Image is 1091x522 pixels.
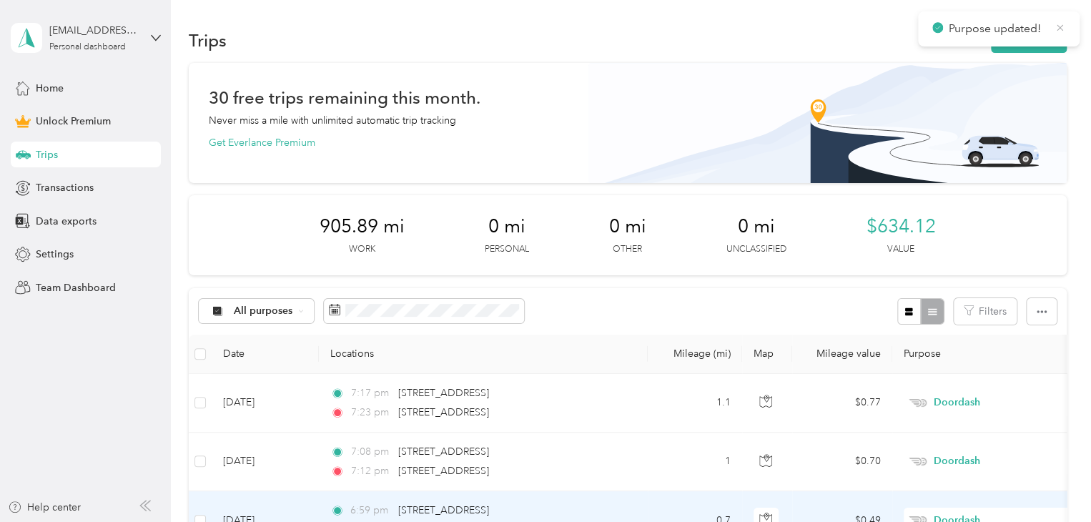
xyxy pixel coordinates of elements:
[588,63,1067,183] img: Banner
[212,335,319,374] th: Date
[349,243,375,256] p: Work
[648,335,742,374] th: Mileage (mi)
[209,113,456,128] p: Never miss a mile with unlimited automatic trip tracking
[909,458,927,466] img: Legacy Icon [Doordash]
[909,399,927,407] img: Legacy Icon [Doordash]
[36,280,116,295] span: Team Dashboard
[320,215,405,238] span: 905.89 mi
[948,20,1044,38] p: Purpose updated!
[350,385,391,401] span: 7:17 pm
[234,306,293,316] span: All purposes
[36,81,64,96] span: Home
[209,90,480,105] h1: 30 free trips remaining this month.
[398,406,489,418] span: [STREET_ADDRESS]
[36,214,97,229] span: Data exports
[887,243,914,256] p: Value
[792,433,892,491] td: $0.70
[319,335,648,374] th: Locations
[398,504,489,516] span: [STREET_ADDRESS]
[212,433,319,491] td: [DATE]
[488,215,525,238] span: 0 mi
[36,180,94,195] span: Transactions
[49,43,126,51] div: Personal dashboard
[398,465,489,477] span: [STREET_ADDRESS]
[792,335,892,374] th: Mileage value
[209,135,315,150] button: Get Everlance Premium
[613,243,642,256] p: Other
[36,114,111,129] span: Unlock Premium
[350,463,391,479] span: 7:12 pm
[212,374,319,433] td: [DATE]
[742,335,792,374] th: Map
[726,243,786,256] p: Unclassified
[398,445,489,458] span: [STREET_ADDRESS]
[398,387,489,399] span: [STREET_ADDRESS]
[350,503,391,518] span: 6:59 pm
[934,453,1065,469] span: Doordash
[36,247,74,262] span: Settings
[36,147,58,162] span: Trips
[648,433,742,491] td: 1
[350,444,391,460] span: 7:08 pm
[648,374,742,433] td: 1.1
[867,215,936,238] span: $634.12
[1011,442,1091,522] iframe: Everlance-gr Chat Button Frame
[189,33,227,48] h1: Trips
[49,23,139,38] div: [EMAIL_ADDRESS][DOMAIN_NAME]
[609,215,646,238] span: 0 mi
[8,500,81,515] button: Help center
[738,215,775,238] span: 0 mi
[954,298,1017,325] button: Filters
[350,405,391,420] span: 7:23 pm
[934,395,1065,410] span: Doordash
[485,243,529,256] p: Personal
[792,374,892,433] td: $0.77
